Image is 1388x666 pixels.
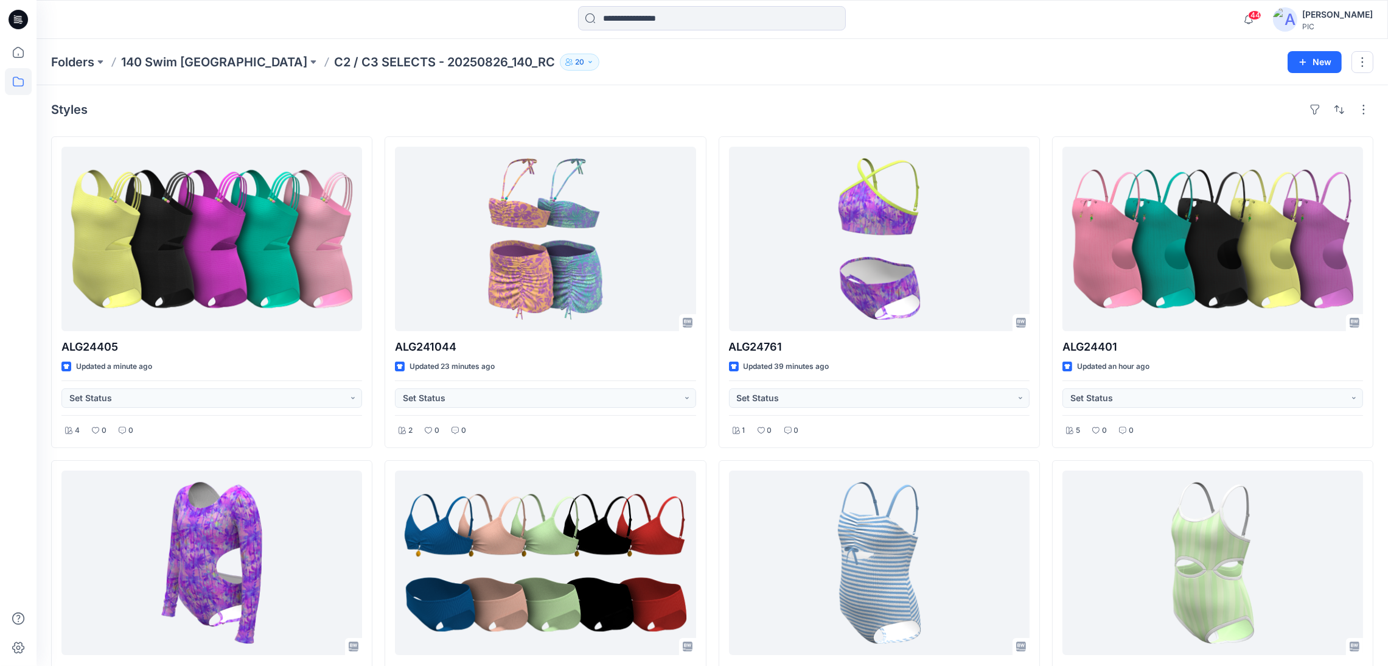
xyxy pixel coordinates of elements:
[767,424,772,437] p: 0
[1062,147,1363,331] a: ALG24401
[1076,424,1080,437] p: 5
[102,424,106,437] p: 0
[729,471,1030,655] a: ALG23239B
[1302,22,1373,31] div: PIC
[61,338,362,356] p: ALG24405
[1062,471,1363,655] a: ALG24399
[1062,338,1363,356] p: ALG24401
[395,147,696,331] a: ALG241044
[1077,360,1149,373] p: Updated an hour ago
[51,54,94,71] a: Folders
[61,471,362,655] a: ALG24388
[128,424,133,437] p: 0
[395,471,696,655] a: ALG24760
[729,147,1030,331] a: ALG24761
[395,338,696,356] p: ALG241044
[75,424,80,437] p: 4
[1288,51,1342,73] button: New
[1248,10,1261,20] span: 44
[61,147,362,331] a: ALG24405
[461,424,466,437] p: 0
[744,360,829,373] p: Updated 39 minutes ago
[1302,7,1373,22] div: [PERSON_NAME]
[729,338,1030,356] p: ALG24761
[1273,7,1297,32] img: avatar
[434,424,439,437] p: 0
[1102,424,1107,437] p: 0
[742,424,745,437] p: 1
[334,54,555,71] p: C2 / C3 SELECTS - 20250826_140_RC
[408,424,413,437] p: 2
[560,54,599,71] button: 20
[575,55,584,69] p: 20
[1129,424,1134,437] p: 0
[410,360,495,373] p: Updated 23 minutes ago
[51,102,88,117] h4: Styles
[76,360,152,373] p: Updated a minute ago
[121,54,307,71] a: 140 Swim [GEOGRAPHIC_DATA]
[794,424,799,437] p: 0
